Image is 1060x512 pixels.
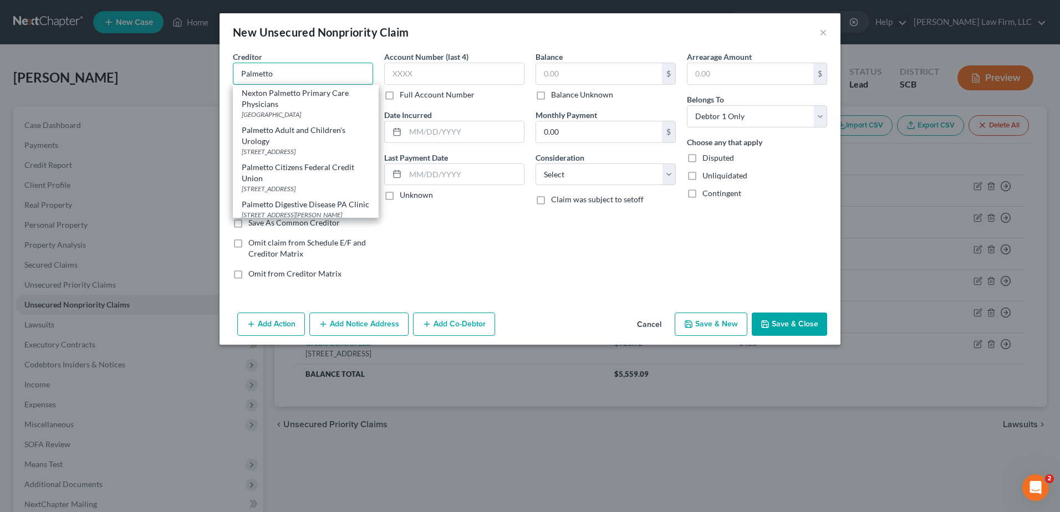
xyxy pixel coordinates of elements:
label: Full Account Number [400,89,475,100]
input: XXXX [384,63,524,85]
div: [STREET_ADDRESS] [242,184,370,193]
span: Disputed [702,153,734,162]
div: Nexton Palmetto Primary Care Physicians [242,88,370,110]
div: $ [662,63,675,84]
div: $ [813,63,827,84]
label: Last Payment Date [384,152,448,163]
div: [STREET_ADDRESS][PERSON_NAME] [242,210,370,219]
div: [GEOGRAPHIC_DATA] [242,110,370,119]
label: Monthly Payment [536,109,597,121]
label: Choose any that apply [687,136,762,148]
input: Search creditor by name... [233,63,373,85]
button: Add Notice Address [309,313,409,336]
button: Add Action [237,313,305,336]
label: Date Incurred [384,109,432,121]
button: Add Co-Debtor [413,313,495,336]
div: Palmetto Citizens Federal Credit Union [242,162,370,184]
div: $ [662,121,675,142]
label: Consideration [536,152,584,163]
input: 0.00 [536,121,662,142]
input: MM/DD/YYYY [405,121,524,142]
div: [STREET_ADDRESS] [242,147,370,156]
span: Omit from Creditor Matrix [248,269,342,278]
div: Palmetto Adult and Children's Urology [242,125,370,147]
label: Unknown [400,190,433,201]
input: 0.00 [536,63,662,84]
label: Balance [536,51,563,63]
span: Unliquidated [702,171,747,180]
label: Save As Common Creditor [248,217,340,228]
label: Account Number (last 4) [384,51,468,63]
button: Cancel [628,314,670,336]
div: Palmetto Digestive Disease PA Clinic [242,199,370,210]
label: Balance Unknown [551,89,613,100]
input: 0.00 [687,63,813,84]
span: Belongs To [687,95,724,104]
button: × [819,25,827,39]
button: Save & New [675,313,747,336]
label: Arrearage Amount [687,51,752,63]
span: Omit claim from Schedule E/F and Creditor Matrix [248,238,366,258]
span: Contingent [702,188,741,198]
span: Creditor [233,52,262,62]
button: Save & Close [752,313,827,336]
span: 2 [1045,474,1054,483]
div: New Unsecured Nonpriority Claim [233,24,409,40]
input: MM/DD/YYYY [405,164,524,185]
iframe: Intercom live chat [1022,474,1049,501]
span: Claim was subject to setoff [551,194,644,204]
